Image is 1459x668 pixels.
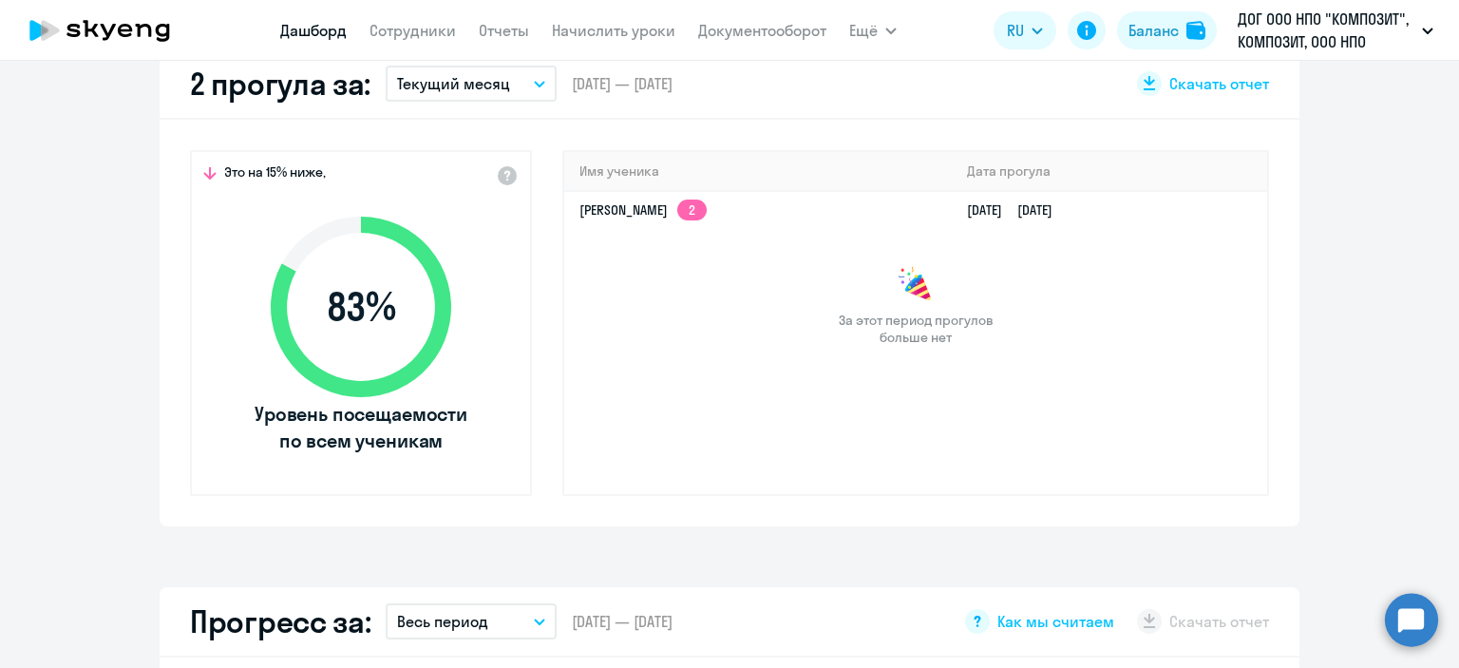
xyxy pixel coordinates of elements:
[836,312,995,346] span: За этот период прогулов больше нет
[1238,8,1414,53] p: ДОГ ООО НПО "КОМПОЗИТ", КОМПОЗИТ, ООО НПО
[386,603,557,639] button: Весь период
[369,21,456,40] a: Сотрудники
[1007,19,1024,42] span: RU
[994,11,1056,49] button: RU
[997,611,1114,632] span: Как мы считаем
[677,200,707,220] app-skyeng-badge: 2
[572,611,673,632] span: [DATE] — [DATE]
[579,201,707,219] a: [PERSON_NAME]2
[397,610,488,633] p: Весь период
[1128,19,1179,42] div: Баланс
[849,19,878,42] span: Ещё
[280,21,347,40] a: Дашборд
[397,72,510,95] p: Текущий месяц
[252,284,470,330] span: 83 %
[564,152,952,191] th: Имя ученика
[952,152,1267,191] th: Дата прогула
[224,163,326,186] span: Это на 15% ниже,
[552,21,675,40] a: Начислить уроки
[190,602,370,640] h2: Прогресс за:
[967,201,1068,219] a: [DATE][DATE]
[849,11,897,49] button: Ещё
[572,73,673,94] span: [DATE] — [DATE]
[252,401,470,454] span: Уровень посещаемости по всем ученикам
[1228,8,1443,53] button: ДОГ ООО НПО "КОМПОЗИТ", КОМПОЗИТ, ООО НПО
[1169,73,1269,94] span: Скачать отчет
[1117,11,1217,49] button: Балансbalance
[190,65,370,103] h2: 2 прогула за:
[1186,21,1205,40] img: balance
[897,266,935,304] img: congrats
[698,21,826,40] a: Документооборот
[386,66,557,102] button: Текущий месяц
[479,21,529,40] a: Отчеты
